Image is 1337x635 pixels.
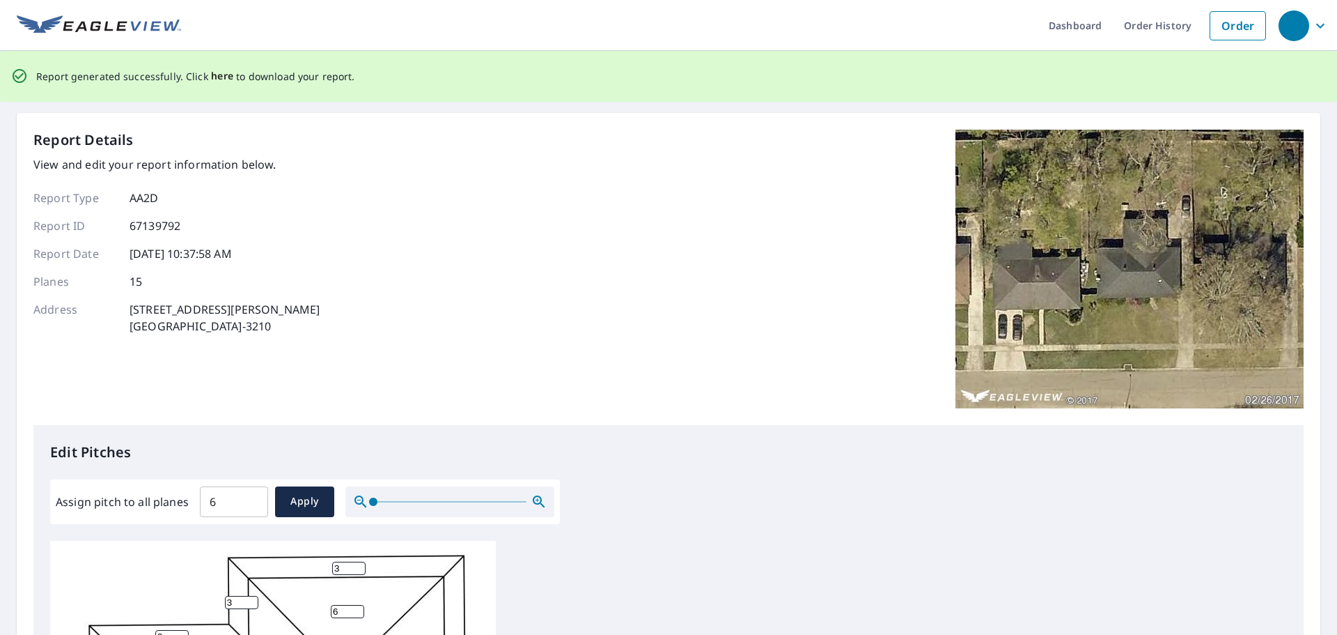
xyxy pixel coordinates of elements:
p: Report Details [33,130,134,151]
label: Assign pitch to all planes [56,494,189,510]
p: [DATE] 10:37:58 AM [130,245,232,262]
button: here [211,68,234,85]
p: 15 [130,273,142,290]
p: Address [33,301,117,335]
p: AA2D [130,190,159,206]
p: Edit Pitches [50,442,1287,463]
img: Top image [955,130,1304,408]
p: View and edit your report information below. [33,156,320,173]
input: 00.0 [200,482,268,521]
p: Report ID [33,217,117,234]
p: Planes [33,273,117,290]
button: Apply [275,487,334,517]
a: Order [1210,11,1266,40]
p: Report Type [33,190,117,206]
p: Report Date [33,245,117,262]
p: Report generated successfully. Click to download your report. [36,68,355,85]
img: EV Logo [17,15,181,36]
p: [STREET_ADDRESS][PERSON_NAME] [GEOGRAPHIC_DATA]-3210 [130,301,320,335]
p: 67139792 [130,217,180,234]
span: Apply [286,493,323,510]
